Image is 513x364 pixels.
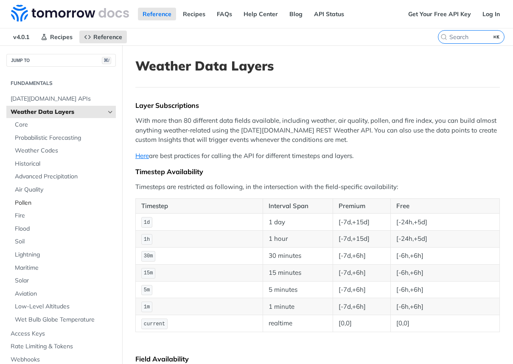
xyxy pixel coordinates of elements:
[15,290,114,298] span: Aviation
[144,220,150,226] span: 1d
[404,8,476,20] a: Get Your Free API Key
[390,281,499,298] td: [-6h,+6h]
[15,302,114,311] span: Low-Level Altitudes
[263,264,333,281] td: 15 minutes
[36,31,77,43] a: Recipes
[333,281,390,298] td: [-7d,+6h]
[6,340,116,353] a: Rate Limiting & Tokens
[11,5,129,22] img: Tomorrow.io Weather API Docs
[15,134,114,142] span: Probabilistic Forecasting
[135,182,500,192] p: Timesteps are restricted as following, in the intersection with the field-specific availability:
[93,33,122,41] span: Reference
[390,214,499,231] td: [-24h,+5d]
[6,93,116,105] a: [DATE][DOMAIN_NAME] APIs
[6,327,116,340] a: Access Keys
[135,355,500,363] div: Field Availability
[15,147,114,155] span: Weather Codes
[135,167,500,176] div: Timestep Availability
[178,8,210,20] a: Recipes
[135,58,500,73] h1: Weather Data Layers
[239,8,283,20] a: Help Center
[11,235,116,248] a: Soil
[50,33,73,41] span: Recipes
[11,262,116,274] a: Maritime
[15,264,114,272] span: Maritime
[11,170,116,183] a: Advanced Precipitation
[15,160,114,168] span: Historical
[263,298,333,315] td: 1 minute
[333,248,390,265] td: [-7d,+6h]
[11,158,116,170] a: Historical
[15,277,114,285] span: Solar
[107,109,114,116] button: Hide subpages for Weather Data Layers
[15,121,114,129] span: Core
[11,274,116,287] a: Solar
[11,248,116,261] a: Lightning
[102,57,111,64] span: ⌘/
[478,8,505,20] a: Log In
[263,198,333,214] th: Interval Span
[144,287,150,293] span: 5m
[11,197,116,209] a: Pollen
[11,313,116,326] a: Wet Bulb Globe Temperature
[333,315,390,332] td: [0,0]
[144,270,153,276] span: 15m
[263,248,333,265] td: 30 minutes
[15,316,114,324] span: Wet Bulb Globe Temperature
[135,116,500,145] p: With more than 80 different data fields available, including weather, air quality, pollen, and fi...
[390,315,499,332] td: [0,0]
[11,223,116,235] a: Flood
[11,209,116,222] a: Fire
[135,152,149,160] a: Here
[440,34,447,40] svg: Search
[15,199,114,207] span: Pollen
[263,315,333,332] td: realtime
[144,321,165,327] span: current
[15,172,114,181] span: Advanced Precipitation
[333,214,390,231] td: [-7d,+15d]
[333,298,390,315] td: [-7d,+6h]
[11,330,114,338] span: Access Keys
[285,8,307,20] a: Blog
[263,281,333,298] td: 5 minutes
[263,231,333,248] td: 1 hour
[11,95,114,103] span: [DATE][DOMAIN_NAME] APIs
[491,33,502,41] kbd: ⌘K
[138,8,176,20] a: Reference
[390,264,499,281] td: [-6h,+6h]
[144,304,150,310] span: 1m
[333,231,390,248] td: [-7d,+15d]
[390,248,499,265] td: [-6h,+6h]
[11,108,105,116] span: Weather Data Layers
[15,186,114,194] span: Air Quality
[15,237,114,246] span: Soil
[11,144,116,157] a: Weather Codes
[309,8,349,20] a: API Status
[144,237,150,243] span: 1h
[8,31,34,43] span: v4.0.1
[11,119,116,131] a: Core
[135,101,500,110] div: Layer Subscriptions
[6,79,116,87] h2: Fundamentals
[136,198,263,214] th: Timestep
[390,198,499,214] th: Free
[11,183,116,196] a: Air Quality
[15,251,114,259] span: Lightning
[11,342,114,351] span: Rate Limiting & Tokens
[212,8,237,20] a: FAQs
[6,54,116,67] button: JUMP TO⌘/
[11,132,116,144] a: Probabilistic Forecasting
[135,151,500,161] p: are best practices for calling the API for different timesteps and layers.
[263,214,333,231] td: 1 day
[11,356,114,364] span: Webhooks
[6,106,116,119] a: Weather Data LayersHide subpages for Weather Data Layers
[11,288,116,300] a: Aviation
[390,231,499,248] td: [-24h,+5d]
[333,198,390,214] th: Premium
[15,225,114,233] span: Flood
[144,253,153,259] span: 30m
[15,212,114,220] span: Fire
[333,264,390,281] td: [-7d,+6h]
[390,298,499,315] td: [-6h,+6h]
[79,31,127,43] a: Reference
